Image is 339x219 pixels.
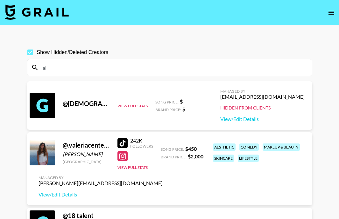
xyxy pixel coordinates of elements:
div: @ [DEMOGRAPHIC_DATA] [63,100,110,108]
div: makeup & beauty [263,143,300,151]
div: Managed By [39,175,163,180]
div: aesthetic [213,143,236,151]
div: lifestyle [238,155,259,162]
strong: $ 450 [185,146,197,152]
div: Hidden from Clients [220,105,305,111]
a: View/Edit Details [220,116,305,122]
span: Show Hidden/Deleted Creators [37,49,109,56]
span: Brand Price: [155,107,181,112]
button: View Full Stats [117,165,148,170]
strong: $ 2,000 [188,153,203,159]
div: Followers [130,144,153,149]
div: [PERSON_NAME] [63,151,110,157]
button: open drawer [325,6,338,19]
div: skincare [213,155,234,162]
strong: $ [180,98,183,104]
img: Grail Talent [5,4,69,20]
div: [PERSON_NAME][EMAIL_ADDRESS][DOMAIN_NAME] [39,180,163,186]
div: [EMAIL_ADDRESS][DOMAIN_NAME] [220,94,305,100]
div: comedy [239,143,259,151]
input: Search by User Name [39,63,308,73]
span: Song Price: [155,100,179,104]
button: View Full Stats [117,103,148,108]
div: 242K [130,137,153,144]
strong: $ [182,106,185,112]
span: Brand Price: [161,155,187,159]
a: View/Edit Details [39,191,163,198]
div: [GEOGRAPHIC_DATA] [63,159,110,164]
span: Song Price: [161,147,184,152]
div: Managed By [220,89,305,94]
div: @ .valeriacenteno [63,141,110,149]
